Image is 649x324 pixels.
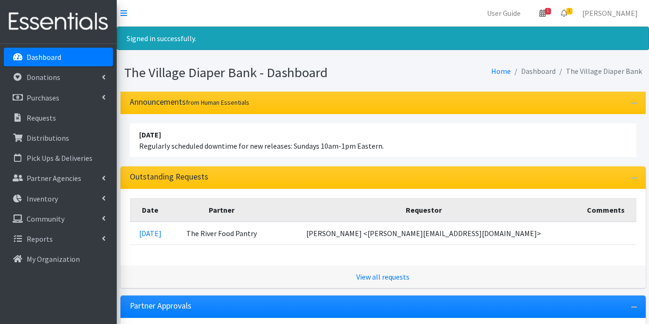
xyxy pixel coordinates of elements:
a: View all requests [356,272,409,281]
a: [PERSON_NAME] [575,4,645,22]
a: Dashboard [4,48,113,66]
td: [PERSON_NAME] <[PERSON_NAME][EMAIL_ADDRESS][DOMAIN_NAME]> [272,222,576,245]
p: Purchases [27,93,59,102]
p: Inventory [27,194,58,203]
p: Donations [27,72,60,82]
li: Dashboard [511,65,556,78]
p: Requests [27,113,56,122]
a: My Organization [4,250,113,268]
p: Partner Agencies [27,173,81,183]
a: Requests [4,108,113,127]
img: HumanEssentials [4,6,113,37]
a: Distributions [4,129,113,147]
span: 1 [545,8,551,14]
a: Partner Agencies [4,169,113,187]
th: Date [130,198,171,222]
th: Partner [171,198,272,222]
h3: Outstanding Requests [130,172,208,182]
p: Reports [27,234,53,244]
a: Purchases [4,88,113,107]
div: Signed in successfully. [117,27,649,50]
h3: Partner Approvals [130,301,191,311]
p: My Organization [27,254,80,264]
a: [DATE] [139,229,162,238]
a: Pick Ups & Deliveries [4,149,113,167]
h1: The Village Diaper Bank - Dashboard [124,65,380,81]
a: User Guide [480,4,528,22]
li: The Village Diaper Bank [556,65,642,78]
a: Reports [4,230,113,248]
p: Dashboard [27,52,61,62]
p: Distributions [27,133,69,143]
th: Requestor [272,198,576,222]
p: Community [27,214,64,223]
span: 1 [566,8,572,14]
a: Community [4,209,113,228]
strong: [DATE] [139,130,161,139]
td: The River Food Pantry [171,222,272,245]
a: 1 [553,4,575,22]
th: Comments [576,198,636,222]
h3: Announcements [130,97,249,107]
small: from Human Essentials [186,98,249,107]
a: Inventory [4,189,113,208]
a: Home [491,66,511,76]
a: 1 [532,4,553,22]
li: Regularly scheduled downtime for new releases: Sundays 10am-1pm Eastern. [130,123,636,157]
a: Donations [4,68,113,86]
p: Pick Ups & Deliveries [27,153,92,163]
